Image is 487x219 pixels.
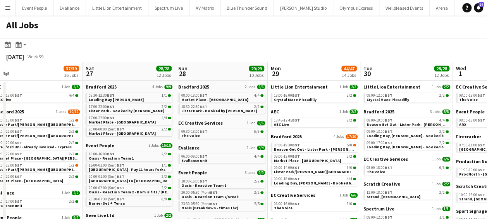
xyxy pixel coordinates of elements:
span: EC Creative Services [178,120,223,126]
span: 1 Job [247,121,255,125]
span: 08:00-18:00 [459,118,485,122]
a: EC Creative Services1 Job6/6 [271,192,358,198]
span: 09:00-18:00 [274,177,300,181]
span: BST [117,196,124,202]
span: 2/2 [349,109,358,114]
span: 08:00-18:00 [459,94,485,97]
a: 20:00-01:00 (Sun)BST2/2[GEOGRAPHIC_DATA] to [GEOGRAPHIC_DATA] [89,174,171,183]
span: 08:00-13:00 [274,155,300,158]
span: Bradford 2025 [271,134,302,139]
div: Bradford 20254 Jobs9/908:30-12:30BST1/1Loading Bay [PERSON_NAME]17:00-22:00BST2/2Lister Park - Bo... [86,84,172,143]
span: 13:00-16:00 [274,94,300,97]
span: 4/4 [257,146,265,150]
a: 17:00-22:00BST2/2Lister Park - Booked by [PERSON_NAME] [89,104,171,113]
div: EC Creative Services1 Job6/609:30-18:00BST6/6The Voice [178,120,265,145]
span: Event People [86,143,114,148]
span: 4/4 [439,118,445,122]
span: BST [14,129,22,134]
span: BST [117,127,124,132]
a: 18:30-22:30BST2/2Lister Park - Booked by [PERSON_NAME] [181,104,263,113]
span: 15:00-01:00 (Sun) [89,163,124,167]
span: ARX [459,122,466,127]
span: 4 Jobs [334,134,344,139]
span: EC Creative Services [271,192,315,198]
span: 2/2 [72,191,80,195]
span: BST [210,201,218,206]
span: Beacon Get Out - Lister Park - Helen - Ryan CC / blank crew see notes [274,147,410,152]
span: 2/2 [439,94,445,97]
span: Market Place - Shipley [89,120,156,125]
span: BST [292,154,300,159]
span: 1 Job [62,191,70,195]
span: 17/20 [346,134,358,139]
a: 24 [474,3,483,12]
span: 2/2 [69,200,74,203]
button: Blue Thunder Sound [220,0,274,16]
span: BST [477,118,485,123]
span: BST [107,93,115,98]
span: 5 Jobs [148,143,159,148]
span: 9/9 [257,170,265,175]
span: BST [107,151,115,156]
a: 13:00-16:00BST2/2Crystal Maze Piccadilly [274,93,356,102]
a: 20:00-00:00 (Sun)BST2/2Market Place - [GEOGRAPHIC_DATA] [89,127,171,136]
span: BST [200,129,207,134]
span: 2/2 [347,155,352,158]
span: BST [477,167,485,172]
span: 2/2 [439,191,445,195]
span: Scratch Creative [363,181,400,187]
span: BST [385,140,392,145]
span: 1 Job [62,85,70,89]
span: 08:00-18:00 [181,94,207,97]
span: 1/1 [162,163,167,167]
a: 20:00-05:30 (Mon)BST2/2Oasis - Reaction Team 2/Break [181,190,263,199]
span: 20:00-05:30 (Mon) [181,191,218,195]
span: BST [200,154,207,159]
span: 4/4 [162,116,167,120]
span: 2/2 [254,191,260,195]
span: Event People [178,170,207,176]
span: 2/2 [162,175,167,179]
a: Little Lion Entertainment1 Job2/2 [363,84,450,90]
span: Loading Bay, Bradford - Booked by Sam [274,181,385,186]
span: 6/6 [442,157,450,162]
span: BST [292,93,300,98]
span: BST [14,140,22,145]
span: Oasis (Breakdown - times tbc) [181,205,238,210]
span: 2/2 [162,127,167,131]
a: 09:30-18:00BST6/6The Voice [181,129,263,138]
span: Bradford 2025 [363,109,394,115]
a: 17:00-22:00BST4/4Market Place - [GEOGRAPHIC_DATA] [89,115,171,124]
span: EC Creative Services [363,156,408,162]
a: Evallance1 Job4/4 [178,145,265,151]
span: 2/2 [439,130,445,134]
span: 08:30-12:30 [89,94,115,97]
span: BST [477,192,485,197]
div: EC Creative Services1 Job6/606:00-16:00BST6/6The Voice [271,192,358,217]
span: BST [385,93,392,98]
span: Wembley to Allianz Stadium [89,178,173,183]
span: 1 Job [339,85,348,89]
a: Bradford 20254 Jobs9/9 [86,84,172,90]
span: Oasis - Reaction Team 2 - Dom is fitz / Sarah is Taoreed [89,189,212,195]
div: Evallance1 Job4/406:00-09:00BST4/4Evallance unit [178,145,265,170]
a: EC Creative Services1 Job6/6 [363,156,450,162]
span: 10:00-16:00 [89,152,115,156]
span: 13:45-17:45 [274,118,300,122]
span: 6/6 [439,166,445,170]
span: Beacon Get Out - Lister Park - Helen [367,122,454,127]
span: 1 Job [339,109,348,114]
span: 20:00-01:00 (Sun) [89,175,124,179]
button: Olympus Express [333,0,379,16]
span: 4 Jobs [152,85,163,89]
button: Event People [16,0,53,16]
span: BST [14,118,22,123]
span: BST [292,201,300,206]
span: Lister Park - Booked by Grace [181,108,257,113]
span: Little Lion Entertainment [271,84,328,90]
span: 4/4 [69,94,74,97]
span: 4/4 [347,177,352,181]
span: 4/4 [254,94,260,97]
span: The Voice [367,169,385,174]
span: 8/8 [162,197,167,201]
